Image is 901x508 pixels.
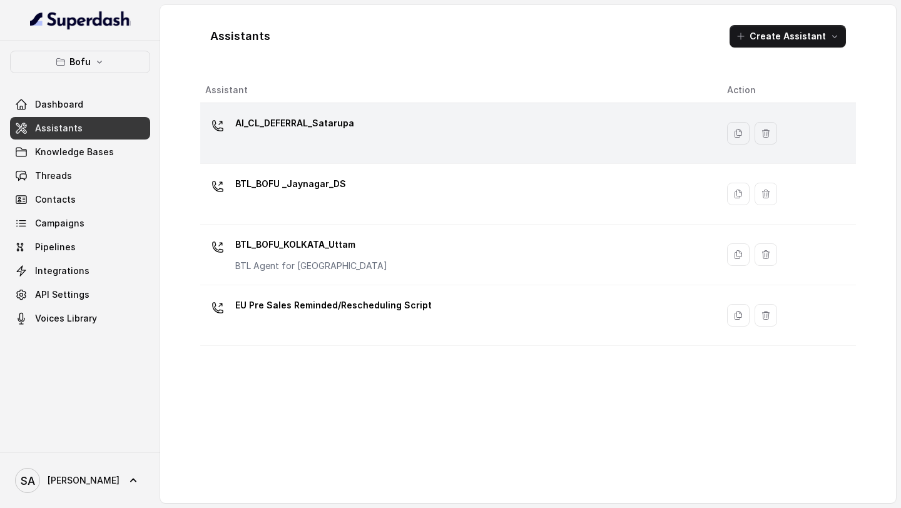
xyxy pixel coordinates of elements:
[35,241,76,253] span: Pipelines
[10,463,150,498] a: [PERSON_NAME]
[10,236,150,258] a: Pipelines
[235,113,354,133] p: AI_CL_DEFERRAL_Satarupa
[717,78,856,103] th: Action
[35,193,76,206] span: Contacts
[10,188,150,211] a: Contacts
[35,170,72,182] span: Threads
[10,260,150,282] a: Integrations
[35,146,114,158] span: Knowledge Bases
[10,51,150,73] button: Bofu
[35,265,89,277] span: Integrations
[35,98,83,111] span: Dashboard
[10,212,150,235] a: Campaigns
[235,260,387,272] p: BTL Agent for [GEOGRAPHIC_DATA]
[48,474,120,487] span: [PERSON_NAME]
[10,283,150,306] a: API Settings
[10,307,150,330] a: Voices Library
[21,474,35,487] text: SA
[10,141,150,163] a: Knowledge Bases
[35,217,84,230] span: Campaigns
[10,93,150,116] a: Dashboard
[730,25,846,48] button: Create Assistant
[35,122,83,135] span: Assistants
[235,174,346,194] p: BTL_BOFU _Jaynagar_DS
[10,117,150,140] a: Assistants
[35,312,97,325] span: Voices Library
[69,54,91,69] p: Bofu
[235,235,387,255] p: BTL_BOFU_KOLKATA_Uttam
[10,165,150,187] a: Threads
[200,78,717,103] th: Assistant
[30,10,131,30] img: light.svg
[210,26,270,46] h1: Assistants
[35,288,89,301] span: API Settings
[235,295,432,315] p: EU Pre Sales Reminded/Rescheduling Script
